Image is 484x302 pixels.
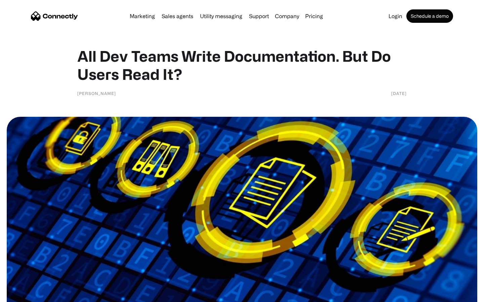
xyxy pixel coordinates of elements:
[246,13,272,19] a: Support
[197,13,245,19] a: Utility messaging
[406,9,453,23] a: Schedule a demo
[7,290,40,300] aside: Language selected: English
[275,11,299,21] div: Company
[77,90,116,97] div: [PERSON_NAME]
[13,290,40,300] ul: Language list
[77,47,407,83] h1: All Dev Teams Write Documentation. But Do Users Read It?
[386,13,405,19] a: Login
[391,90,407,97] div: [DATE]
[302,13,326,19] a: Pricing
[127,13,158,19] a: Marketing
[159,13,196,19] a: Sales agents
